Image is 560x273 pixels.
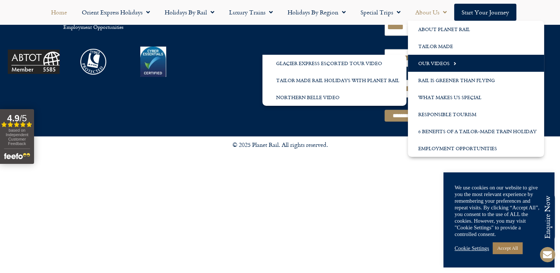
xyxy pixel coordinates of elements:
[69,140,491,150] p: © 2025 Planet Rail. All rights reserved.
[408,4,454,21] a: About Us
[11,22,175,32] a: Employment Opportunities
[44,4,74,21] a: Home
[262,72,406,89] a: Tailor Made Rail Holidays with Planet Rail
[408,89,544,106] a: What Makes us Special
[454,4,516,21] a: Start your Journey
[262,89,406,106] a: Northern Belle Video
[408,55,544,72] a: Our Videos
[74,4,157,21] a: Orient Express Holidays
[408,106,544,123] a: Responsible Tourism
[408,21,544,157] ul: About Us
[157,4,222,21] a: Holidays by Rail
[280,4,353,21] a: Holidays by Region
[455,245,489,252] a: Cookie Settings
[408,123,544,140] a: 6 Benefits of a Tailor-Made Train Holiday
[353,4,408,21] a: Special Trips
[408,21,544,38] a: About Planet Rail
[493,242,522,254] a: Accept All
[408,140,544,157] a: Employment Opportunities
[222,4,280,21] a: Luxury Trains
[4,4,556,21] nav: Menu
[455,184,543,237] div: We use cookies on our website to give you the most relevant experience by remembering your prefer...
[262,55,406,72] a: Glacier Express Escorted Tour Video
[408,72,544,89] a: Rail is Greener than Flying
[408,38,544,55] a: Tailor Made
